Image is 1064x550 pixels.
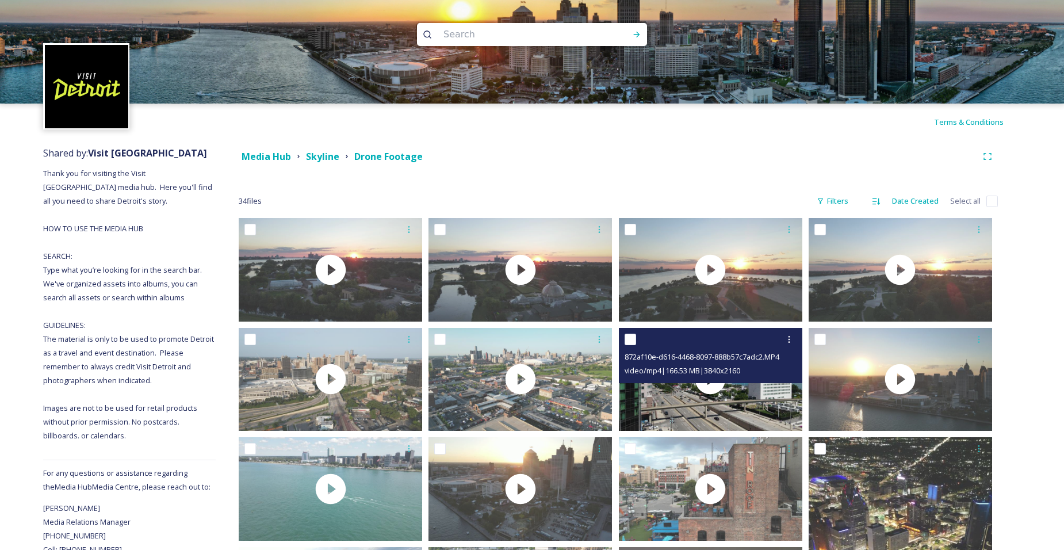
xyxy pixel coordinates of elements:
span: Thank you for visiting the Visit [GEOGRAPHIC_DATA] media hub. Here you'll find all you need to sh... [43,168,216,441]
strong: Media Hub [242,150,291,163]
span: 34 file s [239,196,262,207]
span: Terms & Conditions [934,117,1004,127]
input: Search [438,22,595,47]
img: thumbnail [619,218,802,321]
a: Terms & Conditions [934,115,1021,129]
img: VISIT%20DETROIT%20LOGO%20-%20BLACK%20BACKGROUND.png [45,45,128,128]
div: Date Created [886,190,944,212]
img: thumbnail [428,328,612,431]
img: thumbnail [428,437,612,540]
strong: Drone Footage [354,150,423,163]
span: Shared by: [43,147,207,159]
strong: Skyline [306,150,339,163]
img: thumbnail [428,218,612,321]
span: Select all [950,196,981,207]
img: thumbnail [809,218,992,321]
div: Filters [811,190,854,212]
span: video/mp4 | 166.53 MB | 3840 x 2160 [625,365,740,376]
img: thumbnail [619,437,802,540]
strong: Visit [GEOGRAPHIC_DATA] [88,147,207,159]
img: thumbnail [239,218,422,321]
span: For any questions or assistance regarding the Media Hub Media Centre, please reach out to: [43,468,210,492]
img: thumbnail [809,328,992,431]
img: thumbnail [239,328,422,431]
span: 872af10e-d616-4468-8097-888b57c7adc2.MP4 [625,352,779,362]
img: thumbnail [239,437,422,540]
